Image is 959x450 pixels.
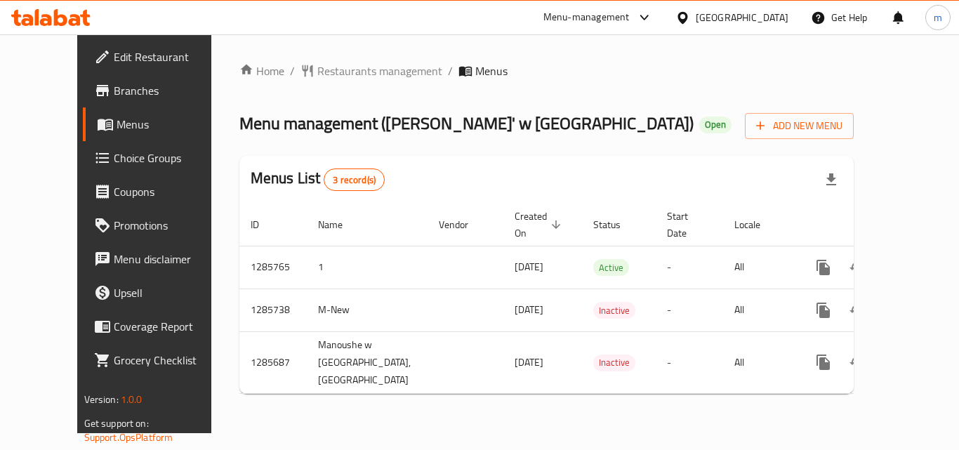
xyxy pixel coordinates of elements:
[84,414,149,432] span: Get support on:
[439,216,487,233] span: Vendor
[307,331,428,393] td: Manoushe w [GEOGRAPHIC_DATA],[GEOGRAPHIC_DATA]
[239,62,854,79] nav: breadcrumb
[307,246,428,289] td: 1
[114,82,226,99] span: Branches
[114,318,226,335] span: Coverage Report
[840,345,874,379] button: Change Status
[593,216,639,233] span: Status
[318,216,361,233] span: Name
[699,117,732,133] div: Open
[83,209,237,242] a: Promotions
[756,117,842,135] span: Add New Menu
[317,62,442,79] span: Restaurants management
[934,10,942,25] span: m
[840,293,874,327] button: Change Status
[114,183,226,200] span: Coupons
[324,173,384,187] span: 3 record(s)
[290,62,295,79] li: /
[515,353,543,371] span: [DATE]
[121,390,143,409] span: 1.0.0
[723,289,795,331] td: All
[448,62,453,79] li: /
[83,242,237,276] a: Menu disclaimer
[593,355,635,371] span: Inactive
[475,62,508,79] span: Menus
[83,74,237,107] a: Branches
[814,163,848,197] div: Export file
[83,310,237,343] a: Coverage Report
[734,216,779,233] span: Locale
[251,216,277,233] span: ID
[84,390,119,409] span: Version:
[300,62,442,79] a: Restaurants management
[114,217,226,234] span: Promotions
[239,331,307,393] td: 1285687
[515,300,543,319] span: [DATE]
[83,141,237,175] a: Choice Groups
[114,284,226,301] span: Upsell
[593,259,629,276] div: Active
[667,208,706,241] span: Start Date
[807,251,840,284] button: more
[656,246,723,289] td: -
[114,352,226,369] span: Grocery Checklist
[723,246,795,289] td: All
[656,331,723,393] td: -
[114,251,226,267] span: Menu disclaimer
[117,116,226,133] span: Menus
[239,107,694,139] span: Menu management ( [PERSON_NAME]' w [GEOGRAPHIC_DATA] )
[114,48,226,65] span: Edit Restaurant
[307,289,428,331] td: M-New
[84,428,173,446] a: Support.OpsPlatform
[83,343,237,377] a: Grocery Checklist
[593,302,635,319] div: Inactive
[83,175,237,209] a: Coupons
[239,289,307,331] td: 1285738
[543,9,630,26] div: Menu-management
[699,119,732,131] span: Open
[696,10,788,25] div: [GEOGRAPHIC_DATA]
[515,258,543,276] span: [DATE]
[515,208,565,241] span: Created On
[723,331,795,393] td: All
[239,246,307,289] td: 1285765
[840,251,874,284] button: Change Status
[239,204,953,394] table: enhanced table
[795,204,953,246] th: Actions
[656,289,723,331] td: -
[593,303,635,319] span: Inactive
[324,168,385,191] div: Total records count
[83,276,237,310] a: Upsell
[239,62,284,79] a: Home
[114,150,226,166] span: Choice Groups
[83,40,237,74] a: Edit Restaurant
[807,293,840,327] button: more
[807,345,840,379] button: more
[593,260,629,276] span: Active
[745,113,854,139] button: Add New Menu
[83,107,237,141] a: Menus
[251,168,385,191] h2: Menus List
